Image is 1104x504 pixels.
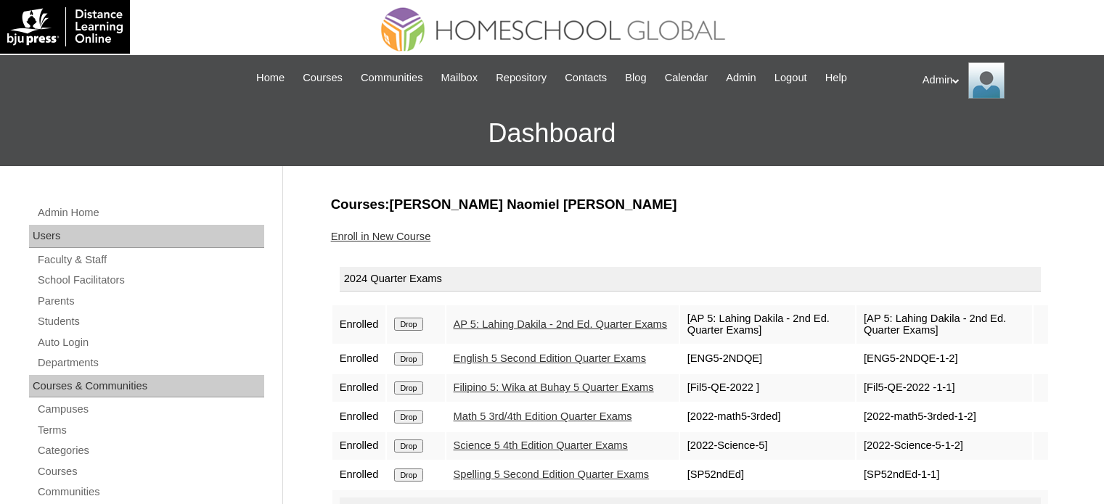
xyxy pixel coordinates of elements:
[249,70,292,86] a: Home
[36,271,264,289] a: School Facilitators
[454,468,650,480] a: Spelling 5 Second Edition Quarter Exams
[968,62,1005,99] img: Admin Homeschool Global
[658,70,715,86] a: Calendar
[332,432,386,460] td: Enrolled
[818,70,854,86] a: Help
[774,70,807,86] span: Logout
[36,354,264,372] a: Departments
[7,101,1097,166] h3: Dashboard
[36,334,264,352] a: Auto Login
[353,70,430,86] a: Communities
[856,403,1032,431] td: [2022-math5-3rded-1-2]
[340,267,1041,292] div: 2024 Quarter Exams
[36,292,264,310] a: Parents
[36,313,264,331] a: Students
[36,442,264,460] a: Categories
[557,70,614,86] a: Contacts
[29,375,264,398] div: Courses & Communities
[434,70,486,86] a: Mailbox
[856,374,1032,402] td: [Fil5-QE-2022 -1-1]
[332,403,386,431] td: Enrolled
[856,305,1032,344] td: [AP 5: Lahing Dakila - 2nd Ed. Quarter Exams]
[332,461,386,489] td: Enrolled
[856,345,1032,373] td: [ENG5-2NDQE-1-2]
[565,70,607,86] span: Contacts
[680,305,855,344] td: [AP 5: Lahing Dakila - 2nd Ed. Quarter Exams]
[36,463,264,481] a: Courses
[303,70,343,86] span: Courses
[856,432,1032,460] td: [2022-Science-5-1-2]
[454,439,628,451] a: Science 5 4th Edition Quarter Exams
[767,70,814,86] a: Logout
[454,381,654,393] a: Filipino 5: Wika at Buhay 5 Quarter Exams
[36,204,264,222] a: Admin Home
[488,70,554,86] a: Repository
[36,400,264,418] a: Campuses
[332,305,386,344] td: Enrolled
[680,432,855,460] td: [2022-Science-5]
[618,70,653,86] a: Blog
[36,483,264,501] a: Communities
[331,231,431,242] a: Enroll in New Course
[680,403,855,431] td: [2022-math5-3rded]
[394,381,422,394] input: Drop
[394,468,422,482] input: Drop
[625,70,646,86] span: Blog
[454,352,647,364] a: English 5 Second Edition Quarter Exams
[36,251,264,269] a: Faculty & Staff
[331,195,1050,214] h3: Courses:[PERSON_NAME] Naomiel [PERSON_NAME]
[825,70,847,86] span: Help
[295,70,350,86] a: Courses
[256,70,285,86] span: Home
[441,70,478,86] span: Mailbox
[726,70,756,86] span: Admin
[29,225,264,248] div: Users
[394,318,422,331] input: Drop
[394,352,422,365] input: Drop
[680,461,855,489] td: [SP52ndEd]
[496,70,547,86] span: Repository
[923,62,1089,99] div: Admin
[394,439,422,453] input: Drop
[454,318,668,330] a: AP 5: Lahing Dakila - 2nd Ed. Quarter Exams
[719,70,764,86] a: Admin
[680,374,855,402] td: [Fil5-QE-2022 ]
[680,345,855,373] td: [ENG5-2NDQE]
[665,70,708,86] span: Calendar
[332,374,386,402] td: Enrolled
[454,410,632,422] a: Math 5 3rd/4th Edition Quarter Exams
[856,461,1032,489] td: [SP52ndEd-1-1]
[361,70,423,86] span: Communities
[332,345,386,373] td: Enrolled
[394,410,422,424] input: Drop
[7,7,123,46] img: logo-white.png
[36,421,264,439] a: Terms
